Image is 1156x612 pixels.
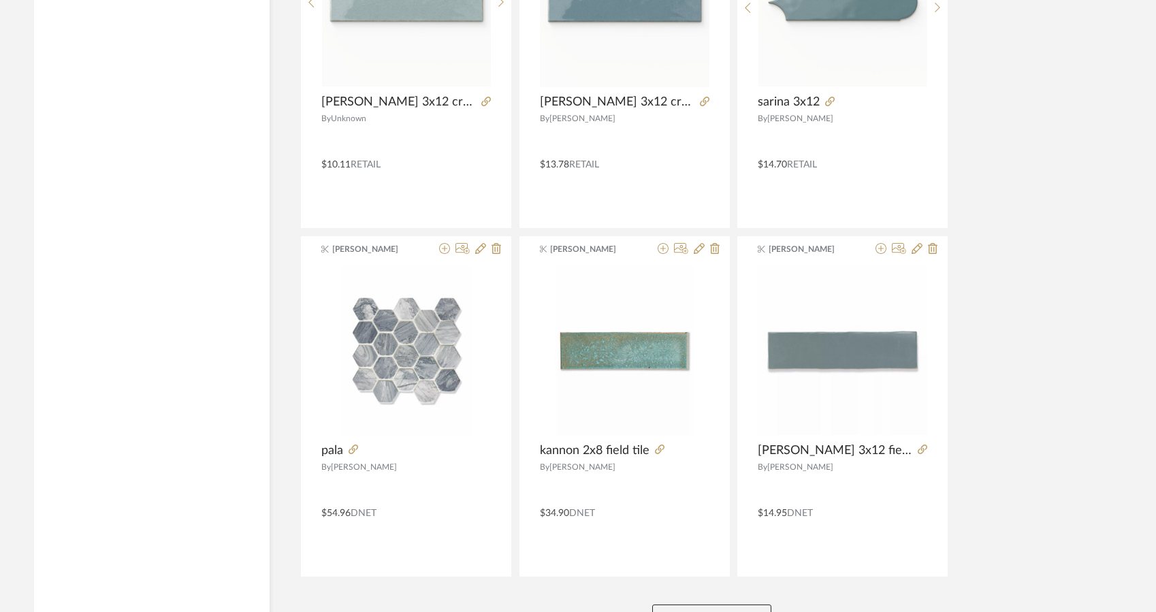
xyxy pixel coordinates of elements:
[758,443,912,458] span: [PERSON_NAME] 3x12 field tile
[758,160,787,170] span: $14.70
[758,463,767,471] span: By
[321,114,331,123] span: By
[341,265,472,436] img: pala
[332,243,418,255] span: [PERSON_NAME]
[758,95,820,110] span: sarina 3x12
[758,114,767,123] span: By
[540,509,569,518] span: $34.90
[321,463,331,471] span: By
[758,265,927,436] div: 0
[540,463,549,471] span: By
[549,114,615,123] span: [PERSON_NAME]
[787,160,817,170] span: Retail
[758,509,787,518] span: $14.95
[767,114,833,123] span: [PERSON_NAME]
[540,114,549,123] span: By
[321,95,476,110] span: [PERSON_NAME] 3x12 crackled ceramic tile in sky
[351,160,381,170] span: Retail
[787,509,813,518] span: DNET
[321,509,351,518] span: $54.96
[540,160,569,170] span: $13.78
[550,243,636,255] span: [PERSON_NAME]
[331,463,397,471] span: [PERSON_NAME]
[758,265,927,435] img: arcilla 3x12 field tile
[321,160,351,170] span: $10.11
[331,114,366,123] span: Unknown
[351,509,376,518] span: DNET
[549,463,615,471] span: [PERSON_NAME]
[769,243,854,255] span: [PERSON_NAME]
[321,443,343,458] span: pala
[540,443,649,458] span: kannon 2x8 field tile
[569,160,599,170] span: Retail
[540,95,694,110] span: [PERSON_NAME] 3x12 crackiled ceramic tile in ocean
[569,509,595,518] span: DNET
[767,463,833,471] span: [PERSON_NAME]
[555,265,694,436] img: kannon 2x8 field tile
